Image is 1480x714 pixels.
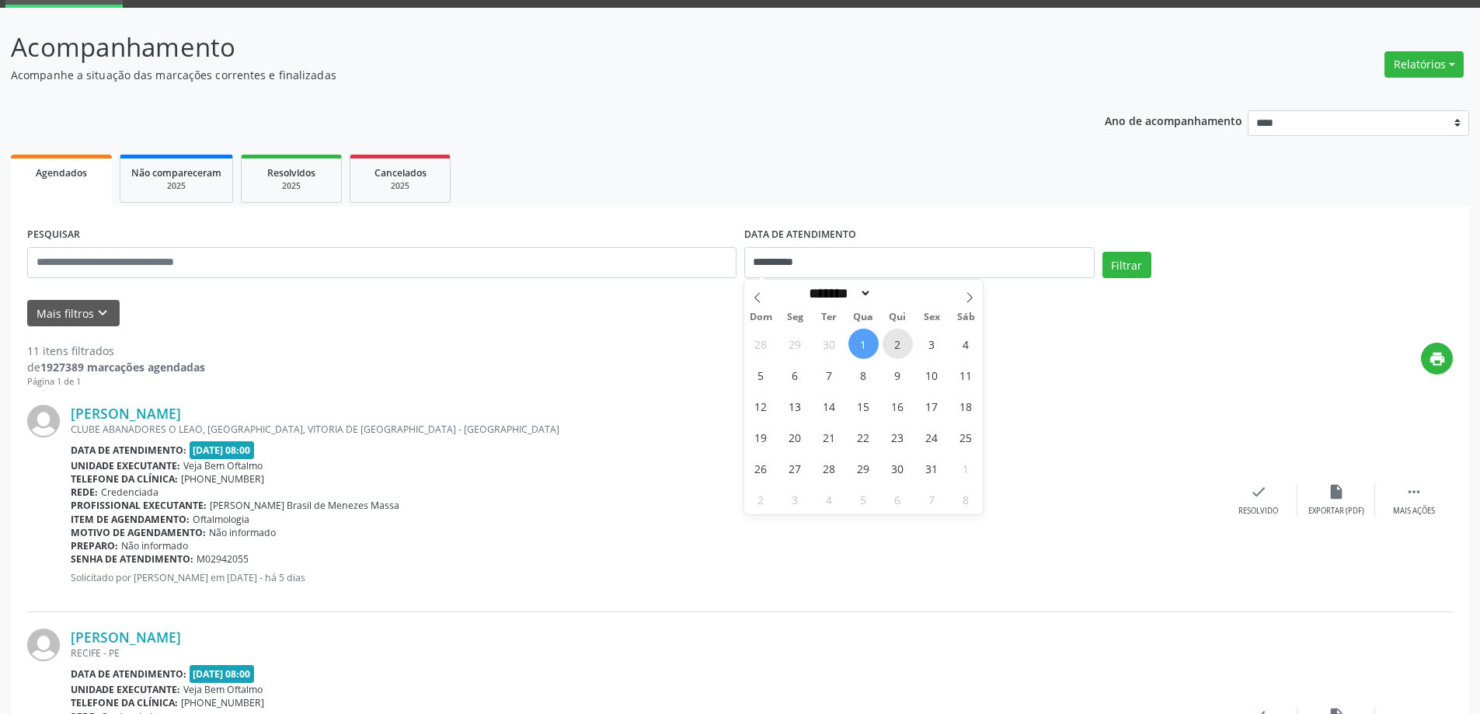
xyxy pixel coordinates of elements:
[848,453,879,483] span: Outubro 29, 2025
[71,486,98,499] b: Rede:
[744,312,778,322] span: Dom
[746,453,776,483] span: Outubro 26, 2025
[804,285,872,301] select: Month
[27,405,60,437] img: img
[951,484,981,514] span: Novembro 8, 2025
[11,67,1032,83] p: Acompanhe a situação das marcações correntes e finalizadas
[1328,483,1345,500] i: insert_drive_file
[71,552,193,566] b: Senha de atendimento:
[183,683,263,696] span: Veja Bem Oftalmo
[778,312,812,322] span: Seg
[121,539,188,552] span: Não informado
[917,329,947,359] span: Outubro 3, 2025
[209,526,276,539] span: Não informado
[181,472,264,486] span: [PHONE_NUMBER]
[40,360,205,374] strong: 1927389 marcações agendadas
[917,484,947,514] span: Novembro 7, 2025
[267,166,315,179] span: Resolvidos
[71,667,186,681] b: Data de atendimento:
[190,665,255,683] span: [DATE] 08:00
[848,484,879,514] span: Novembro 5, 2025
[917,422,947,452] span: Outubro 24, 2025
[883,453,913,483] span: Outubro 30, 2025
[780,391,810,421] span: Outubro 13, 2025
[1308,506,1364,517] div: Exportar (PDF)
[883,422,913,452] span: Outubro 23, 2025
[814,360,844,390] span: Outubro 7, 2025
[27,359,205,375] div: de
[27,343,205,359] div: 11 itens filtrados
[71,444,186,457] b: Data de atendimento:
[1102,252,1151,278] button: Filtrar
[746,422,776,452] span: Outubro 19, 2025
[951,422,981,452] span: Outubro 25, 2025
[197,552,249,566] span: M02942055
[848,329,879,359] span: Outubro 1, 2025
[780,422,810,452] span: Outubro 20, 2025
[951,329,981,359] span: Outubro 4, 2025
[71,513,190,526] b: Item de agendamento:
[71,646,1220,660] div: RECIFE - PE
[872,285,923,301] input: Year
[131,166,221,179] span: Não compareceram
[193,513,249,526] span: Oftalmologia
[1105,110,1242,130] p: Ano de acompanhamento
[1250,483,1267,500] i: check
[883,329,913,359] span: Outubro 2, 2025
[71,472,178,486] b: Telefone da clínica:
[36,166,87,179] span: Agendados
[181,696,264,709] span: [PHONE_NUMBER]
[848,391,879,421] span: Outubro 15, 2025
[949,312,983,322] span: Sáb
[1384,51,1464,78] button: Relatórios
[812,312,846,322] span: Ter
[780,484,810,514] span: Novembro 3, 2025
[1405,483,1423,500] i: 
[814,484,844,514] span: Novembro 4, 2025
[814,329,844,359] span: Setembro 30, 2025
[183,459,263,472] span: Veja Bem Oftalmo
[848,422,879,452] span: Outubro 22, 2025
[71,459,180,472] b: Unidade executante:
[27,629,60,661] img: img
[814,453,844,483] span: Outubro 28, 2025
[951,453,981,483] span: Novembro 1, 2025
[917,360,947,390] span: Outubro 10, 2025
[210,499,399,512] span: [PERSON_NAME] Brasil de Menezes Massa
[780,329,810,359] span: Setembro 29, 2025
[880,312,914,322] span: Qui
[814,422,844,452] span: Outubro 21, 2025
[131,180,221,192] div: 2025
[71,405,181,422] a: [PERSON_NAME]
[27,223,80,247] label: PESQUISAR
[71,696,178,709] b: Telefone da clínica:
[848,360,879,390] span: Outubro 8, 2025
[1421,343,1453,374] button: print
[951,391,981,421] span: Outubro 18, 2025
[846,312,880,322] span: Qua
[746,329,776,359] span: Setembro 28, 2025
[1393,506,1435,517] div: Mais ações
[746,391,776,421] span: Outubro 12, 2025
[101,486,158,499] span: Credenciada
[744,223,856,247] label: DATA DE ATENDIMENTO
[11,28,1032,67] p: Acompanhamento
[71,571,1220,584] p: Solicitado por [PERSON_NAME] em [DATE] - há 5 dias
[883,484,913,514] span: Novembro 6, 2025
[374,166,427,179] span: Cancelados
[94,305,111,322] i: keyboard_arrow_down
[27,375,205,388] div: Página 1 de 1
[883,391,913,421] span: Outubro 16, 2025
[1429,350,1446,367] i: print
[951,360,981,390] span: Outubro 11, 2025
[746,484,776,514] span: Novembro 2, 2025
[814,391,844,421] span: Outubro 14, 2025
[27,300,120,327] button: Mais filtroskeyboard_arrow_down
[252,180,330,192] div: 2025
[746,360,776,390] span: Outubro 5, 2025
[71,423,1220,436] div: CLUBE ABANADORES O LEAO, [GEOGRAPHIC_DATA], VITORIA DE [GEOGRAPHIC_DATA] - [GEOGRAPHIC_DATA]
[917,453,947,483] span: Outubro 31, 2025
[190,441,255,459] span: [DATE] 08:00
[883,360,913,390] span: Outubro 9, 2025
[914,312,949,322] span: Sex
